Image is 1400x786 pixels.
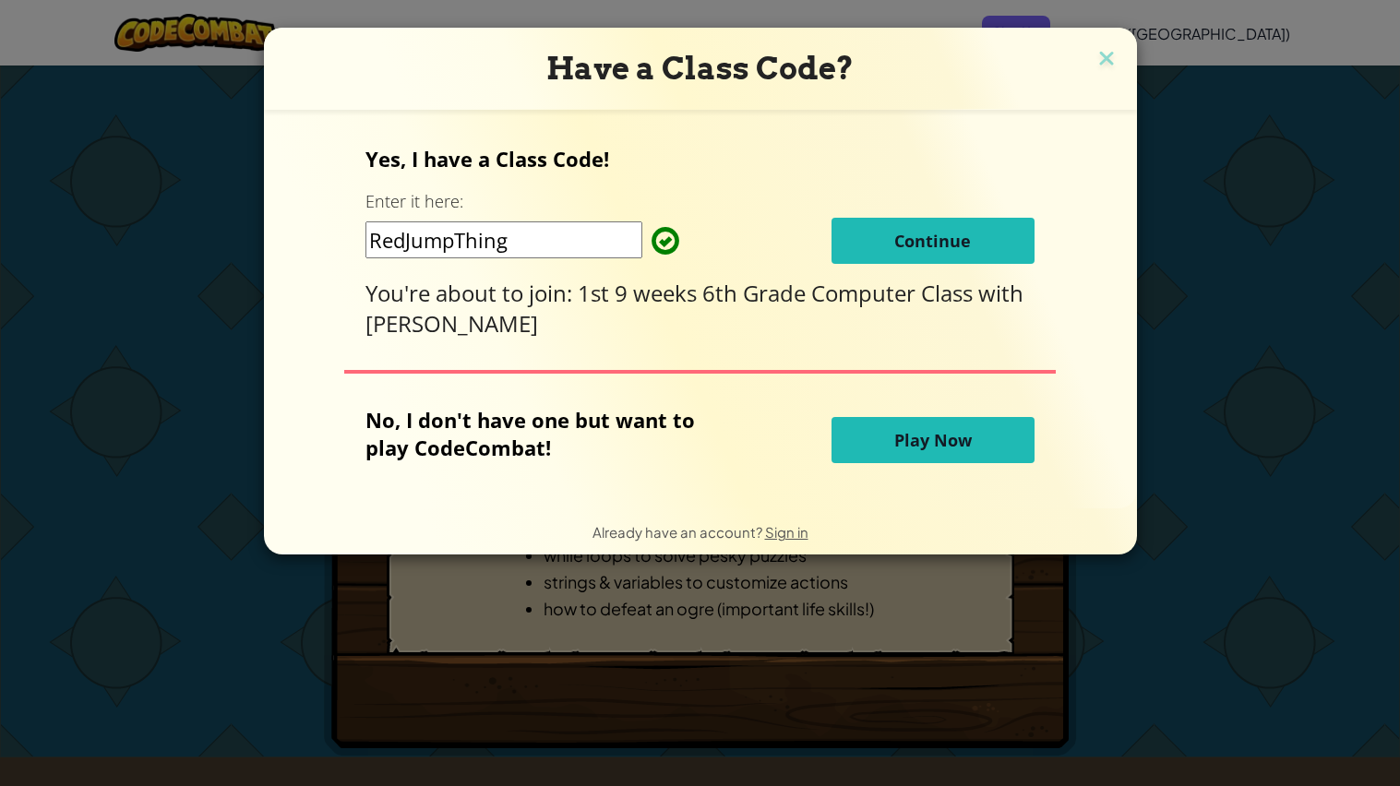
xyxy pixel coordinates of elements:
[365,190,463,213] label: Enter it here:
[546,50,854,87] span: Have a Class Code?
[832,417,1035,463] button: Play Now
[365,406,739,461] p: No, I don't have one but want to play CodeCombat!
[365,278,578,308] span: You're about to join:
[765,523,808,541] a: Sign in
[832,218,1035,264] button: Continue
[365,145,1035,173] p: Yes, I have a Class Code!
[365,308,538,339] span: [PERSON_NAME]
[1095,46,1119,74] img: close icon
[978,278,1023,308] span: with
[578,278,978,308] span: 1st 9 weeks 6th Grade Computer Class
[894,230,971,252] span: Continue
[592,523,765,541] span: Already have an account?
[894,429,972,451] span: Play Now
